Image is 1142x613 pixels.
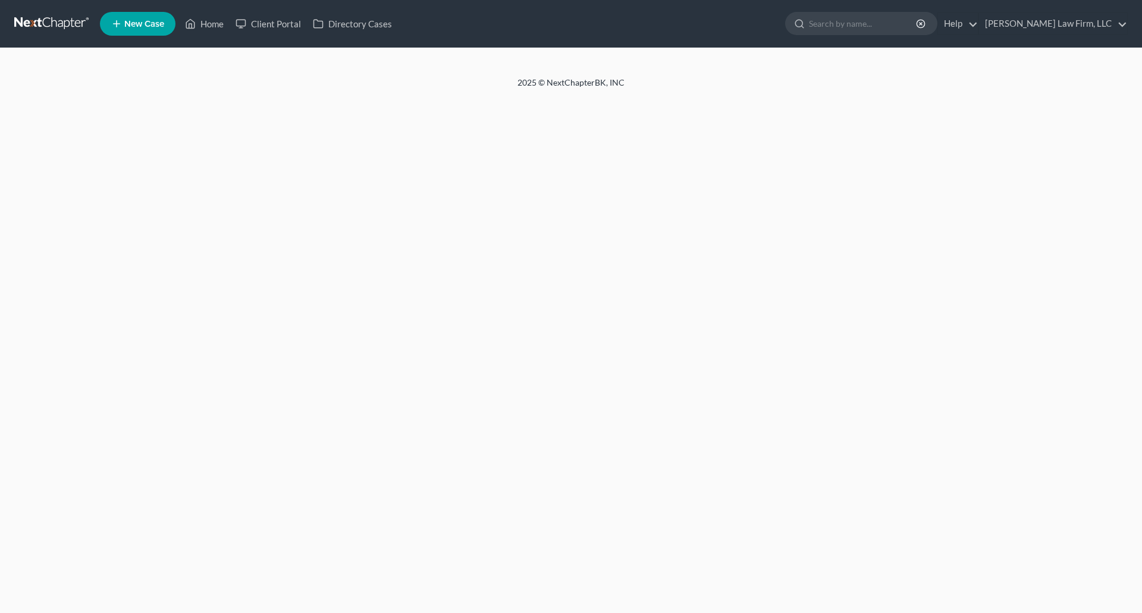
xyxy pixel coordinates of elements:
a: Directory Cases [307,13,398,34]
a: Client Portal [230,13,307,34]
input: Search by name... [809,12,918,34]
a: Home [179,13,230,34]
div: 2025 © NextChapterBK, INC [232,77,910,98]
span: New Case [124,20,164,29]
a: [PERSON_NAME] Law Firm, LLC [979,13,1127,34]
a: Help [938,13,978,34]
